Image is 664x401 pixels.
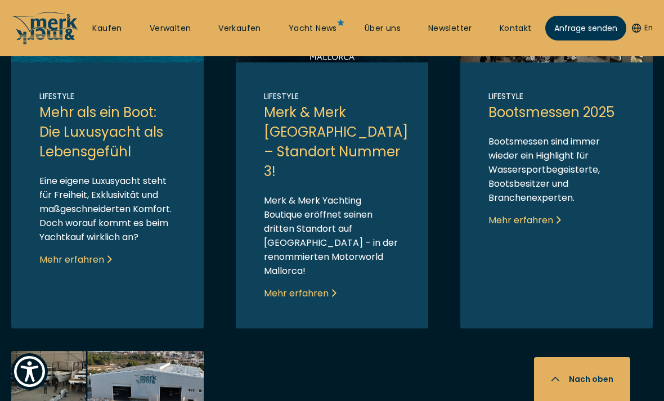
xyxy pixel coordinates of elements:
a: Verkaufen [218,23,261,34]
button: Nach oben [534,357,630,401]
button: Show Accessibility Preferences [11,353,48,390]
span: Anfrage senden [554,22,617,34]
a: Verwalten [150,23,191,34]
a: Kontakt [500,23,532,34]
button: En [632,22,653,34]
a: Newsletter [428,23,472,34]
a: Yacht News [289,23,337,34]
a: Kaufen [92,23,122,34]
a: Anfrage senden [545,16,626,40]
a: Über uns [365,23,401,34]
